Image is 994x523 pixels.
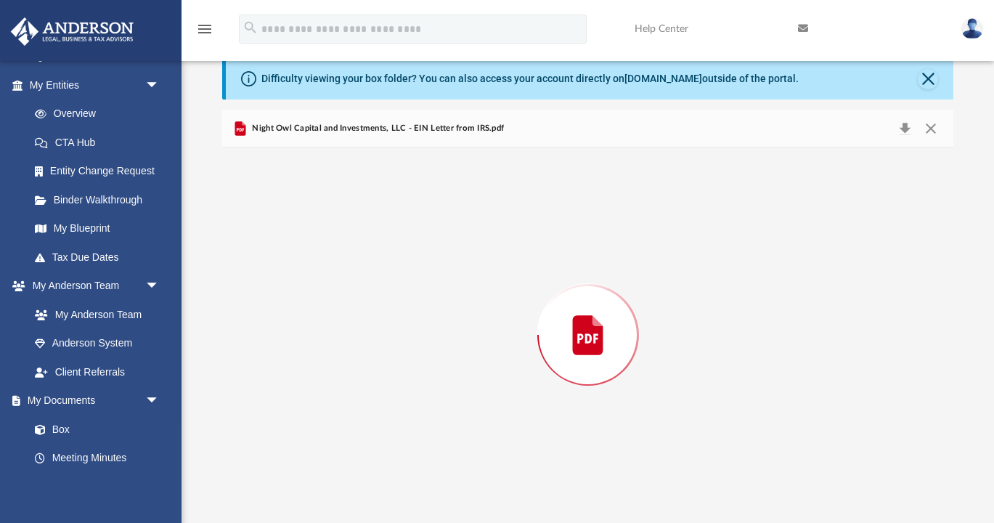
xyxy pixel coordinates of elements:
button: Close [918,118,944,139]
a: Entity Change Request [20,157,182,186]
img: Anderson Advisors Platinum Portal [7,17,138,46]
a: Client Referrals [20,357,174,386]
img: User Pic [961,18,983,39]
i: menu [196,20,213,38]
span: arrow_drop_down [145,386,174,416]
a: My Anderson Teamarrow_drop_down [10,272,174,301]
button: Close [918,69,938,89]
a: Tax Due Dates [20,243,182,272]
a: CTA Hub [20,128,182,157]
a: My Blueprint [20,214,174,243]
a: Overview [20,100,182,129]
a: Binder Walkthrough [20,185,182,214]
div: Difficulty viewing your box folder? You can also access your account directly on outside of the p... [261,71,799,86]
span: Night Owl Capital and Investments, LLC - EIN Letter from IRS.pdf [249,122,504,135]
a: Anderson System [20,329,174,358]
span: arrow_drop_down [145,70,174,100]
a: menu [196,28,213,38]
div: Preview [222,110,953,523]
a: Box [20,415,167,444]
a: My Anderson Team [20,300,167,329]
i: search [243,20,258,36]
a: [DOMAIN_NAME] [624,73,702,84]
button: Download [892,118,918,139]
span: arrow_drop_down [145,272,174,301]
a: My Documentsarrow_drop_down [10,386,174,415]
a: My Entitiesarrow_drop_down [10,70,182,100]
a: Meeting Minutes [20,444,174,473]
a: Forms Library [20,472,167,501]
